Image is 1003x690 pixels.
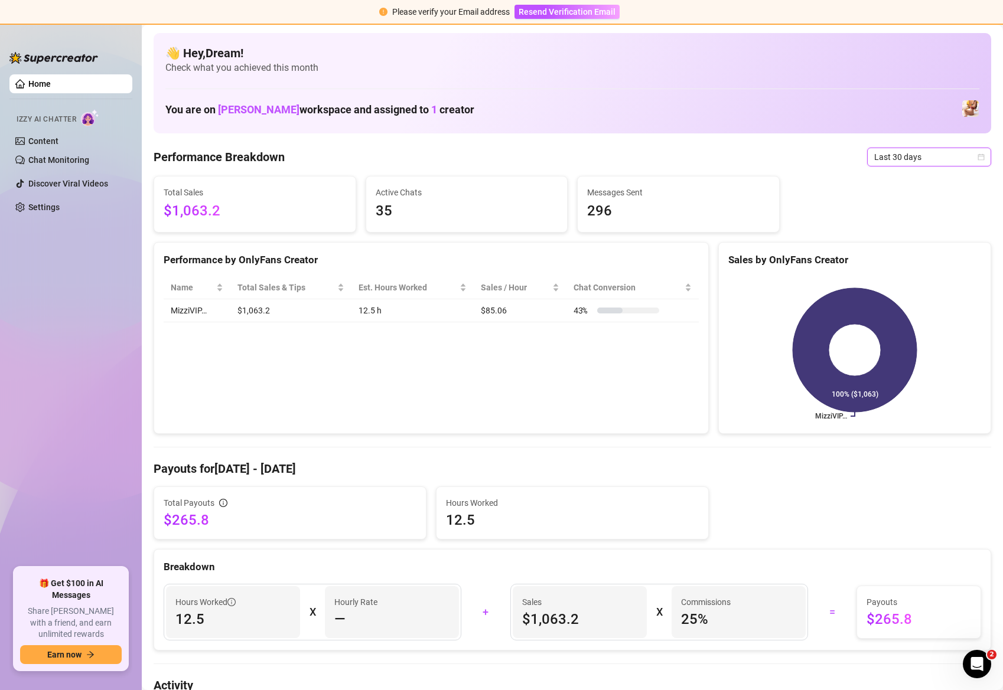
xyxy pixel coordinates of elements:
span: Hours Worked [446,496,699,509]
span: — [334,610,346,629]
th: Chat Conversion [566,276,699,299]
span: 🎁 Get $100 in AI Messages [20,578,122,601]
img: AI Chatter [81,109,99,126]
span: Last 30 days [874,148,984,166]
div: X [656,603,662,622]
div: Est. Hours Worked [359,281,457,294]
div: Sales by OnlyFans Creator [728,252,981,268]
img: MizziVIP [962,100,979,117]
span: exclamation-circle [379,8,387,16]
span: 12.5 [446,511,699,529]
span: $1,063.2 [522,610,637,629]
span: Sales [522,596,637,609]
a: Chat Monitoring [28,155,89,165]
div: Breakdown [164,559,981,575]
span: Total Payouts [164,496,214,509]
td: MizziVIP… [164,299,230,322]
span: $265.8 [867,610,971,629]
span: Earn now [47,650,82,659]
text: MizziVIP… [815,412,847,420]
div: + [468,603,503,622]
article: Commissions [681,596,731,609]
span: Resend Verification Email [519,7,616,17]
span: Messages Sent [587,186,770,199]
div: = [815,603,850,622]
span: [PERSON_NAME] [218,103,299,116]
iframe: Intercom live chat [963,650,991,678]
span: Active Chats [376,186,558,199]
span: Check what you achieved this month [165,61,979,74]
span: Share [PERSON_NAME] with a friend, and earn unlimited rewards [20,606,122,640]
th: Total Sales & Tips [230,276,352,299]
div: Please verify your Email address [392,5,510,18]
button: Earn nowarrow-right [20,645,122,664]
span: 296 [587,200,770,223]
div: X [310,603,315,622]
span: Chat Conversion [574,281,682,294]
a: Home [28,79,51,89]
a: Settings [28,202,60,212]
span: Hours Worked [175,596,236,609]
span: info-circle [219,499,227,507]
span: Sales / Hour [481,281,550,294]
td: $85.06 [474,299,566,322]
span: $1,063.2 [164,200,346,223]
img: logo-BBDzfeDw.svg [9,52,98,64]
span: 12.5 [175,610,291,629]
span: info-circle [227,598,236,606]
span: 35 [376,200,558,223]
a: Content [28,136,58,146]
span: Name [171,281,214,294]
th: Name [164,276,230,299]
span: Total Sales [164,186,346,199]
a: Discover Viral Videos [28,179,108,188]
article: Hourly Rate [334,596,377,609]
div: Performance by OnlyFans Creator [164,252,699,268]
span: calendar [978,153,985,161]
h1: You are on workspace and assigned to creator [165,103,474,116]
span: Total Sales & Tips [237,281,336,294]
span: $265.8 [164,511,416,529]
h4: Payouts for [DATE] - [DATE] [154,460,991,477]
h4: 👋 Hey, Dream ! [165,45,979,61]
td: $1,063.2 [230,299,352,322]
button: Resend Verification Email [514,5,620,19]
span: arrow-right [86,650,95,659]
span: 2 [987,650,997,659]
th: Sales / Hour [474,276,566,299]
span: 1 [431,103,437,116]
td: 12.5 h [351,299,474,322]
span: 25 % [681,610,796,629]
span: Payouts [867,596,971,609]
span: Izzy AI Chatter [17,114,76,125]
h4: Performance Breakdown [154,149,285,165]
span: 43 % [574,304,592,317]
